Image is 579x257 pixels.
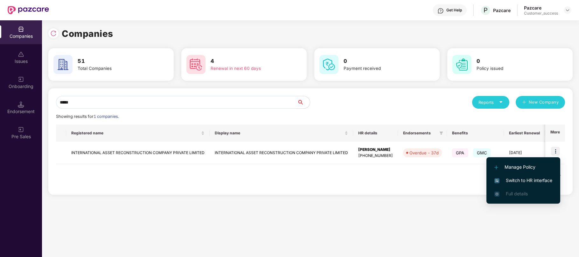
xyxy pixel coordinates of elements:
[473,148,491,157] span: GMC
[439,131,443,135] span: filter
[353,125,398,142] th: HR details
[529,99,559,105] span: New Company
[446,8,462,13] div: Get Help
[494,166,498,169] img: svg+xml;base64,PHN2ZyB4bWxucz0iaHR0cDovL3d3dy53My5vcmcvMjAwMC9zdmciIHdpZHRoPSIxMi4yMDEiIGhlaWdodD...
[409,150,439,156] div: Overdue - 37d
[297,100,310,105] span: search
[66,142,210,164] td: INTERNATIONAL ASSET RECONSTRUCTION COMPANY PRIVATE LIMITED
[506,191,528,196] span: Full details
[78,57,153,65] h3: 51
[186,55,206,74] img: svg+xml;base64,PHN2ZyB4bWxucz0iaHR0cDovL3d3dy53My5vcmcvMjAwMC9zdmciIHdpZHRoPSI2MCIgaGVpZ2h0PSI2MC...
[524,11,558,16] div: Customer_success
[62,27,113,41] h1: Companies
[8,6,49,14] img: New Pazcare Logo
[210,125,353,142] th: Display name
[437,8,444,14] img: svg+xml;base64,PHN2ZyBpZD0iSGVscC0zMngzMiIgeG1sbnM9Imh0dHA6Ly93d3cudzMub3JnLzIwMDAvc3ZnIiB3aWR0aD...
[522,100,526,105] span: plus
[53,55,73,74] img: svg+xml;base64,PHN2ZyB4bWxucz0iaHR0cDovL3d3dy53My5vcmcvMjAwMC9zdmciIHdpZHRoPSI2MCIgaGVpZ2h0PSI2MC...
[524,5,558,11] div: Pazcare
[504,142,545,164] td: [DATE]
[18,76,24,83] img: svg+xml;base64,PHN2ZyB3aWR0aD0iMjAiIGhlaWdodD0iMjAiIHZpZXdCb3g9IjAgMCAyMCAyMCIgZmlsbD0ibm9uZSIgeG...
[545,125,565,142] th: More
[18,51,24,57] img: svg+xml;base64,PHN2ZyBpZD0iSXNzdWVzX2Rpc2FibGVkIiB4bWxucz0iaHR0cDovL3d3dy53My5vcmcvMjAwMC9zdmciIH...
[494,178,499,183] img: svg+xml;base64,PHN2ZyB4bWxucz0iaHR0cDovL3d3dy53My5vcmcvMjAwMC9zdmciIHdpZHRoPSIxNiIgaGVpZ2h0PSIxNi...
[494,177,552,184] span: Switch to HR interface
[478,99,503,105] div: Reports
[94,114,119,119] span: 1 companies.
[403,131,437,136] span: Endorsements
[215,131,343,136] span: Display name
[494,164,552,171] span: Manage Policy
[56,114,119,119] span: Showing results for
[358,153,393,159] div: [PHONE_NUMBER]
[447,125,504,142] th: Benefits
[499,100,503,104] span: caret-down
[344,65,419,72] div: Payment received
[18,101,24,108] img: svg+xml;base64,PHN2ZyB3aWR0aD0iMTQuNSIgaGVpZ2h0PSIxNC41IiB2aWV3Qm94PSIwIDAgMTYgMTYiIGZpbGw9Im5vbm...
[78,65,153,72] div: Total Companies
[477,57,552,65] h3: 0
[452,55,471,74] img: svg+xml;base64,PHN2ZyB4bWxucz0iaHR0cDovL3d3dy53My5vcmcvMjAwMC9zdmciIHdpZHRoPSI2MCIgaGVpZ2h0PSI2MC...
[452,148,468,157] span: GPA
[565,8,570,13] img: svg+xml;base64,PHN2ZyBpZD0iRHJvcGRvd24tMzJ4MzIiIHhtbG5zPSJodHRwOi8vd3d3LnczLm9yZy8yMDAwL3N2ZyIgd2...
[438,129,444,137] span: filter
[71,131,200,136] span: Registered name
[516,96,565,109] button: plusNew Company
[484,6,488,14] span: P
[551,147,560,156] img: icon
[18,126,24,133] img: svg+xml;base64,PHN2ZyB3aWR0aD0iMjAiIGhlaWdodD0iMjAiIHZpZXdCb3g9IjAgMCAyMCAyMCIgZmlsbD0ibm9uZSIgeG...
[319,55,338,74] img: svg+xml;base64,PHN2ZyB4bWxucz0iaHR0cDovL3d3dy53My5vcmcvMjAwMC9zdmciIHdpZHRoPSI2MCIgaGVpZ2h0PSI2MC...
[494,192,499,197] img: svg+xml;base64,PHN2ZyB4bWxucz0iaHR0cDovL3d3dy53My5vcmcvMjAwMC9zdmciIHdpZHRoPSIxNi4zNjMiIGhlaWdodD...
[211,65,286,72] div: Renewal in next 60 days
[297,96,310,109] button: search
[344,57,419,65] h3: 0
[477,65,552,72] div: Policy issued
[358,147,393,153] div: [PERSON_NAME]
[50,30,57,37] img: svg+xml;base64,PHN2ZyBpZD0iUmVsb2FkLTMyeDMyIiB4bWxucz0iaHR0cDovL3d3dy53My5vcmcvMjAwMC9zdmciIHdpZH...
[210,142,353,164] td: INTERNATIONAL ASSET RECONSTRUCTION COMPANY PRIVATE LIMITED
[504,125,545,142] th: Earliest Renewal
[493,7,511,13] div: Pazcare
[66,125,210,142] th: Registered name
[18,26,24,32] img: svg+xml;base64,PHN2ZyBpZD0iQ29tcGFuaWVzIiB4bWxucz0iaHR0cDovL3d3dy53My5vcmcvMjAwMC9zdmciIHdpZHRoPS...
[211,57,286,65] h3: 4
